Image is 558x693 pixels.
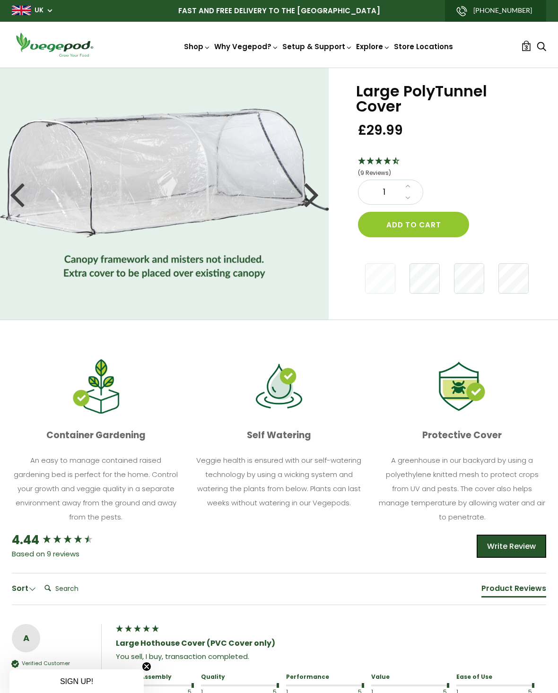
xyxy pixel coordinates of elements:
[22,660,70,667] div: Verified Customer
[12,6,31,15] img: gb_large.png
[356,84,534,114] h1: Large PolyTunnel Cover
[214,42,279,52] a: Why Vegepod?
[201,673,277,681] div: Quality
[41,579,116,598] input: Search
[12,531,111,548] div: Overall product rating out of 5: 4.44
[378,453,546,524] p: A greenhouse in our backyard by using a polyethylene knitted mesh to protect crops from UV and pe...
[35,6,44,15] a: UK
[12,426,180,444] p: Container Gardening
[115,624,160,636] div: 5 star rating
[358,121,403,139] span: £29.99
[356,42,390,52] a: Explore
[394,42,453,52] a: Store Locations
[195,426,363,444] p: Self Watering
[12,453,180,524] p: An easy to manage contained raised gardening bed is perfect for the home. Control your growth and...
[456,673,532,681] div: Ease of Use
[9,669,144,693] div: SIGN UP!Close teaser
[42,534,94,547] div: 4.44 star rating
[402,180,413,192] a: Increase quantity by 1
[116,651,546,661] div: You sell, I buy, transaction completed.
[195,453,363,510] p: Veggie health is ensured with our self-watering technology by using a wicking system and watering...
[116,673,192,681] div: Ease of Assembly
[481,583,546,602] div: Reviews Tabs
[12,631,40,645] div: A
[521,41,532,51] a: 3
[12,583,36,594] div: Sort
[477,535,546,558] div: Write Review
[12,549,111,559] div: Based on 9 reviews
[358,156,534,180] div: 4.44 Stars - 9 Reviews
[282,42,352,52] a: Setup & Support
[368,186,400,199] span: 1
[60,677,93,685] span: SIGN UP!
[12,531,39,548] div: 4.44
[12,31,97,58] img: Vegepod
[481,583,546,594] div: Product Reviews
[116,638,546,649] div: Large Hothouse Cover (PVC Cover only)
[286,673,362,681] div: Performance
[524,43,528,52] span: 3
[184,42,210,52] a: Shop
[537,42,546,52] a: Search
[358,212,469,237] button: Add to cart
[378,426,546,444] p: Protective Cover
[371,673,447,681] div: Value
[358,169,391,177] span: 4.44 Stars - 9 Reviews
[402,192,413,204] a: Decrease quantity by 1
[142,662,151,671] button: Close teaser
